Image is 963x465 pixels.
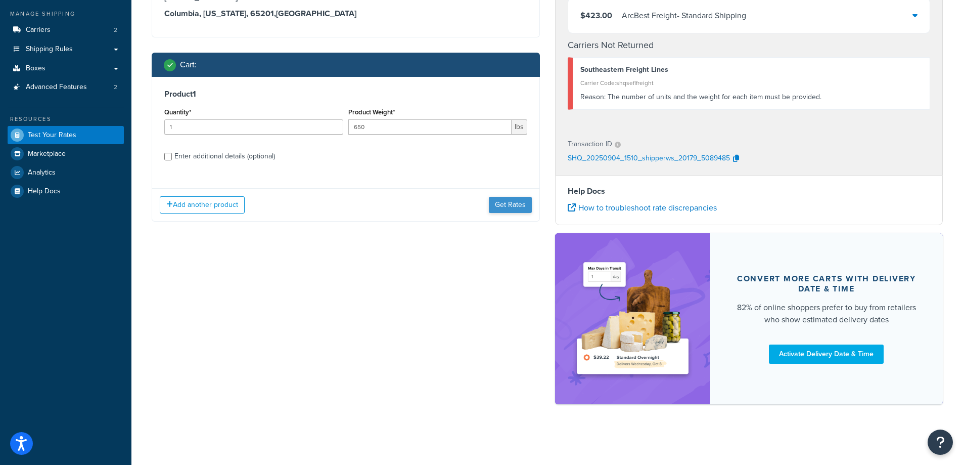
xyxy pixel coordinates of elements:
div: Enter additional details (optional) [174,149,275,163]
p: SHQ_20250904_1510_shipperws_20179_5089485 [568,151,730,166]
span: Shipping Rules [26,45,73,54]
h3: Product 1 [164,89,527,99]
button: Add another product [160,196,245,214]
a: Test Your Rates [8,126,124,144]
button: Get Rates [489,197,532,213]
span: Analytics [28,168,56,177]
span: Advanced Features [26,83,87,92]
div: Manage Shipping [8,10,124,18]
a: How to troubleshoot rate discrepancies [568,202,717,214]
img: feature-image-ddt-36eae7f7280da8017bfb280eaccd9c446f90b1fe08728e4019434db127062ab4.png [570,248,695,389]
a: Shipping Rules [8,40,124,59]
a: Marketplace [8,145,124,163]
button: Open Resource Center [928,430,953,455]
span: lbs [512,119,527,135]
h4: Carriers Not Returned [568,38,931,52]
span: Boxes [26,64,45,73]
a: Activate Delivery Date & Time [769,345,884,364]
div: The number of units and the weight for each item must be provided. [580,90,923,104]
li: Carriers [8,21,124,39]
input: 0.00 [348,119,512,135]
span: Reason: [580,92,606,102]
span: Help Docs [28,187,61,196]
span: Test Your Rates [28,131,76,140]
div: ArcBest Freight - Standard Shipping [622,9,746,23]
div: Convert more carts with delivery date & time [735,274,919,294]
input: 0.0 [164,119,343,135]
a: Help Docs [8,182,124,200]
h2: Cart : [180,60,197,69]
span: $423.00 [580,10,612,21]
p: Transaction ID [568,137,612,151]
div: Carrier Code: shqseflfreight [580,76,923,90]
a: Advanced Features2 [8,78,124,97]
span: 2 [114,26,117,34]
a: Boxes [8,59,124,78]
div: Southeastern Freight Lines [580,63,923,77]
li: Advanced Features [8,78,124,97]
a: Analytics [8,163,124,182]
h3: Columbia, [US_STATE], 65201 , [GEOGRAPHIC_DATA] [164,9,527,19]
span: Marketplace [28,150,66,158]
label: Quantity* [164,108,191,116]
span: Carriers [26,26,51,34]
div: 82% of online shoppers prefer to buy from retailers who show estimated delivery dates [735,302,919,326]
input: Enter additional details (optional) [164,153,172,160]
h4: Help Docs [568,185,931,197]
div: Resources [8,115,124,123]
label: Product Weight* [348,108,395,116]
span: 2 [114,83,117,92]
a: Carriers2 [8,21,124,39]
